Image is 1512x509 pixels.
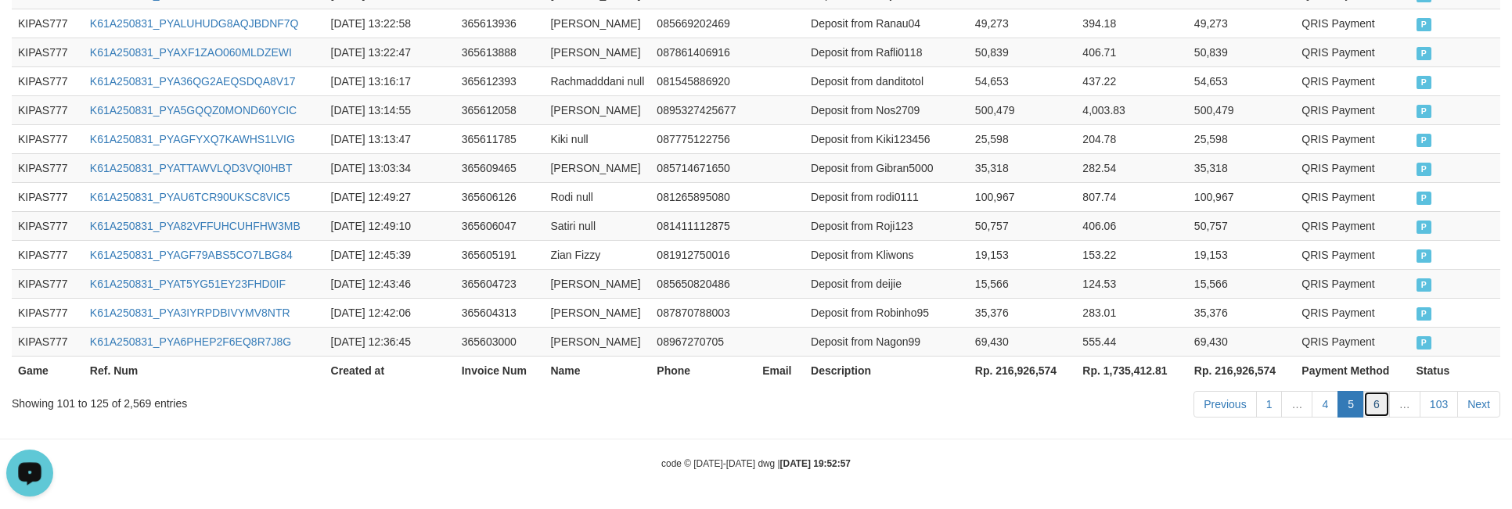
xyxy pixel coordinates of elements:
td: [PERSON_NAME] [544,269,650,298]
td: 087870788003 [650,298,756,327]
span: PAID [1417,105,1432,118]
td: KIPAS777 [12,240,84,269]
td: QRIS Payment [1295,182,1409,211]
td: Deposit from Nagon99 [805,327,969,356]
td: 807.74 [1076,182,1188,211]
td: 4,003.83 [1076,95,1188,124]
td: Deposit from deijie [805,269,969,298]
td: 50,839 [1188,38,1296,66]
span: PAID [1417,220,1432,234]
td: 365605191 [455,240,545,269]
td: KIPAS777 [12,124,84,153]
td: 100,967 [1188,182,1296,211]
a: 6 [1363,391,1390,418]
td: 365609465 [455,153,545,182]
th: Name [544,356,650,385]
span: PAID [1417,307,1432,321]
div: Showing 101 to 125 of 2,569 entries [12,389,618,411]
th: Rp. 1,735,412.81 [1076,356,1188,385]
a: K61A250831_PYA6PHEP2F6EQ8R7J8G [90,335,291,348]
th: Email [756,356,805,385]
td: KIPAS777 [12,327,84,356]
a: 5 [1337,391,1364,418]
td: 555.44 [1076,327,1188,356]
a: Next [1457,391,1500,418]
td: 15,566 [1188,269,1296,298]
a: 103 [1420,391,1458,418]
td: [PERSON_NAME] [544,153,650,182]
td: 365613888 [455,38,545,66]
td: Kiki null [544,124,650,153]
td: [PERSON_NAME] [544,95,650,124]
td: 25,598 [969,124,1077,153]
td: 69,430 [1188,327,1296,356]
a: 1 [1256,391,1283,418]
td: 153.22 [1076,240,1188,269]
span: PAID [1417,336,1432,349]
td: 100,967 [969,182,1077,211]
td: [DATE] 12:49:10 [325,211,455,240]
td: QRIS Payment [1295,240,1409,269]
a: 4 [1312,391,1338,418]
td: Rodi null [544,182,650,211]
td: Deposit from Ranau04 [805,9,969,38]
a: K61A250831_PYA5GQQZ0MOND60YCIC [90,104,297,116]
td: [PERSON_NAME] [544,38,650,66]
td: 15,566 [969,269,1077,298]
span: PAID [1417,134,1432,147]
th: Ref. Num [84,356,325,385]
td: QRIS Payment [1295,9,1409,38]
td: 365613936 [455,9,545,38]
td: 08967270705 [650,327,756,356]
td: Deposit from Nos2709 [805,95,969,124]
span: PAID [1417,76,1432,89]
td: 35,318 [1188,153,1296,182]
td: 081912750016 [650,240,756,269]
a: Previous [1193,391,1256,418]
td: 49,273 [969,9,1077,38]
th: Game [12,356,84,385]
td: 406.06 [1076,211,1188,240]
td: KIPAS777 [12,153,84,182]
td: 365612058 [455,95,545,124]
td: [DATE] 13:03:34 [325,153,455,182]
a: K61A250831_PYAGFYXQ7KAWHS1LVIG [90,133,295,145]
td: Deposit from rodi0111 [805,182,969,211]
span: PAID [1417,47,1432,60]
td: Satiri null [544,211,650,240]
td: Deposit from Kiki123456 [805,124,969,153]
td: Deposit from Gibran5000 [805,153,969,182]
td: KIPAS777 [12,182,84,211]
td: [PERSON_NAME] [544,298,650,327]
td: [DATE] 13:22:47 [325,38,455,66]
td: [DATE] 12:36:45 [325,327,455,356]
td: 49,273 [1188,9,1296,38]
td: 365606047 [455,211,545,240]
a: … [1281,391,1312,418]
td: KIPAS777 [12,269,84,298]
td: Deposit from danditotol [805,66,969,95]
td: 282.54 [1076,153,1188,182]
td: 500,479 [969,95,1077,124]
a: K61A250831_PYAXF1ZAO060MLDZEWI [90,46,292,59]
th: Description [805,356,969,385]
td: 437.22 [1076,66,1188,95]
td: 087775122756 [650,124,756,153]
td: 204.78 [1076,124,1188,153]
td: 085669202469 [650,9,756,38]
td: [DATE] 12:42:06 [325,298,455,327]
td: QRIS Payment [1295,38,1409,66]
td: KIPAS777 [12,95,84,124]
td: 365606126 [455,182,545,211]
td: [DATE] 13:22:58 [325,9,455,38]
th: Rp. 216,926,574 [969,356,1077,385]
td: QRIS Payment [1295,211,1409,240]
td: [DATE] 13:13:47 [325,124,455,153]
td: 50,757 [1188,211,1296,240]
a: K61A250831_PYA3IYRPDBIVYMV8NTR [90,306,290,319]
td: KIPAS777 [12,66,84,95]
strong: [DATE] 19:52:57 [780,458,851,469]
td: KIPAS777 [12,211,84,240]
td: 365612393 [455,66,545,95]
td: [PERSON_NAME] [544,9,650,38]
